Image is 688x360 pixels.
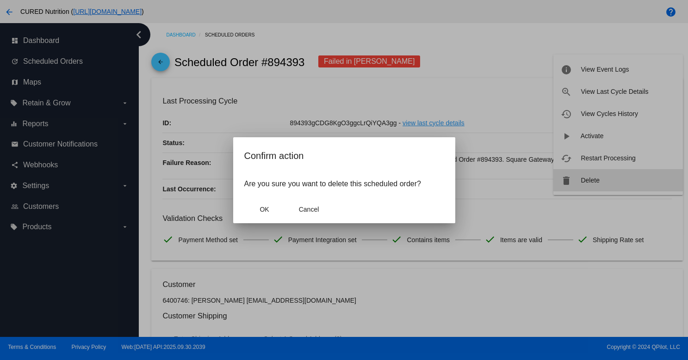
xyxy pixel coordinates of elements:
[244,201,285,218] button: Close dialog
[299,206,319,213] span: Cancel
[244,148,444,163] h2: Confirm action
[260,206,269,213] span: OK
[289,201,329,218] button: Close dialog
[244,180,444,188] p: Are you sure you want to delete this scheduled order?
